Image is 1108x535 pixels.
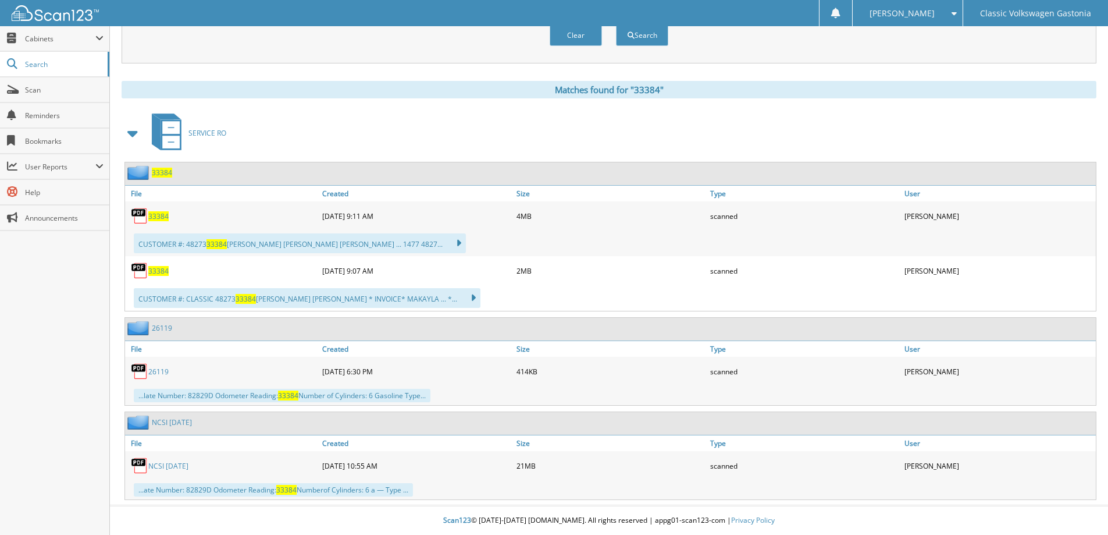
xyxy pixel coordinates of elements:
[25,162,95,172] span: User Reports
[12,5,99,21] img: scan123-logo-white.svg
[25,85,104,95] span: Scan
[25,111,104,121] span: Reminders
[122,81,1096,98] div: Matches found for "33384"
[131,363,148,380] img: PDF.png
[731,515,775,525] a: Privacy Policy
[206,239,227,249] span: 33384
[25,34,95,44] span: Cabinets
[134,483,413,497] div: ...ate Number: 82829D Odometer Reading: Numberof Cylinders: 6 a — Type ...
[236,294,256,304] span: 33384
[707,341,902,357] a: Type
[127,321,152,335] img: folder2.png
[134,233,466,253] div: CUSTOMER #: 48273 [PERSON_NAME] [PERSON_NAME] [PERSON_NAME] ... 1477 4827...
[902,360,1096,383] div: [PERSON_NAME]
[902,186,1096,201] a: User
[319,360,514,383] div: [DATE] 6:30 PM
[902,435,1096,451] a: User
[25,187,104,197] span: Help
[707,360,902,383] div: scanned
[148,367,169,377] a: 26119
[707,454,902,477] div: scanned
[125,341,319,357] a: File
[25,59,102,69] span: Search
[514,435,708,451] a: Size
[514,454,708,477] div: 21MB
[278,391,298,401] span: 33384
[707,435,902,451] a: Type
[110,506,1108,535] div: © [DATE]-[DATE] [DOMAIN_NAME]. All rights reserved | appg01-scan123-com |
[902,454,1096,477] div: [PERSON_NAME]
[134,389,430,402] div: ...late Number: 82829D Odometer Reading: Number of Cylinders: 6 Gasoline Type...
[152,168,172,178] a: 33384
[902,341,1096,357] a: User
[902,204,1096,228] div: [PERSON_NAME]
[188,128,226,138] span: SERVICE RO
[514,341,708,357] a: Size
[148,211,169,221] a: 33384
[276,485,297,495] span: 33384
[127,165,152,180] img: folder2.png
[131,262,148,279] img: PDF.png
[443,515,471,525] span: Scan123
[616,24,668,46] button: Search
[25,213,104,223] span: Announcements
[514,204,708,228] div: 4MB
[131,457,148,474] img: PDF.png
[319,341,514,357] a: Created
[550,24,602,46] button: Clear
[1050,479,1108,535] iframe: Chat Widget
[125,435,319,451] a: File
[25,136,104,146] span: Bookmarks
[514,186,708,201] a: Size
[152,417,192,427] a: NCSI [DATE]
[514,360,708,383] div: 414KB
[134,288,480,308] div: CUSTOMER #: CLASSIC 48273 [PERSON_NAME] [PERSON_NAME] * INVOICE* MAKAYLA ... *...
[131,207,148,225] img: PDF.png
[152,323,172,333] a: 26119
[870,10,935,17] span: [PERSON_NAME]
[145,110,226,156] a: SERVICE RO
[514,259,708,282] div: 2MB
[319,204,514,228] div: [DATE] 9:11 AM
[319,259,514,282] div: [DATE] 9:07 AM
[319,186,514,201] a: Created
[125,186,319,201] a: File
[707,259,902,282] div: scanned
[148,461,188,471] a: NCSI [DATE]
[707,204,902,228] div: scanned
[980,10,1091,17] span: Classic Volkswagen Gastonia
[319,435,514,451] a: Created
[707,186,902,201] a: Type
[127,415,152,430] img: folder2.png
[319,454,514,477] div: [DATE] 10:55 AM
[148,266,169,276] a: 33384
[902,259,1096,282] div: [PERSON_NAME]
